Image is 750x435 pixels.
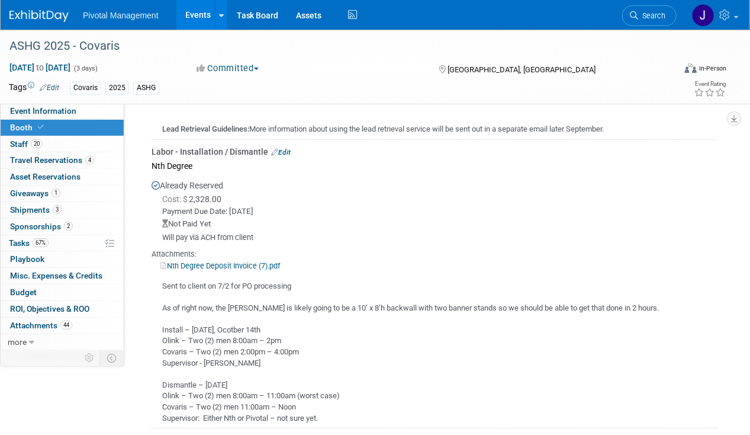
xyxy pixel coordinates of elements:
[1,136,124,152] a: Staff20
[10,106,76,116] span: Event Information
[162,219,717,230] div: Not Paid Yet
[31,139,43,148] span: 20
[1,120,124,136] a: Booth
[83,11,159,20] span: Pivotal Management
[1,202,124,218] a: Shipments3
[1,152,124,168] a: Travel Reservations4
[685,63,697,73] img: Format-Inperson.png
[85,156,94,165] span: 4
[10,254,44,264] span: Playbook
[133,82,159,94] div: ASHG
[448,65,596,74] span: [GEOGRAPHIC_DATA], [GEOGRAPHIC_DATA]
[160,261,280,270] a: Nth Degree Deposit Invoice (7).pdf
[1,268,124,284] a: Misc. Expenses & Credits
[105,82,129,94] div: 2025
[34,63,46,72] span: to
[38,124,44,130] i: Booth reservation complete
[1,169,124,185] a: Asset Reservations
[10,172,81,181] span: Asset Reservations
[152,271,717,424] div: Sent to client on 7/2 for PO processing As of right now, the [PERSON_NAME] is likely going to be ...
[10,304,89,314] span: ROI, Objectives & ROO
[622,5,677,26] a: Search
[699,64,726,73] div: In-Person
[162,124,249,133] b: Lead Retrieval Guidelines:
[10,321,72,330] span: Attachments
[79,350,100,366] td: Personalize Event Tab Strip
[64,222,73,231] span: 2
[40,84,59,92] a: Edit
[694,81,726,87] div: Event Rating
[10,155,94,165] span: Travel Reservations
[10,188,60,198] span: Giveaways
[10,271,102,280] span: Misc. Expenses & Credits
[162,194,189,204] span: Cost: $
[100,350,124,366] td: Toggle Event Tabs
[1,251,124,267] a: Playbook
[193,62,263,75] button: Committed
[10,205,62,215] span: Shipments
[271,148,291,156] a: Edit
[9,238,49,248] span: Tasks
[70,82,101,94] div: Covaris
[1,301,124,317] a: ROI, Objectives & ROO
[53,205,62,214] span: 3
[152,174,717,424] div: Already Reserved
[152,146,717,158] div: Labor - Installation / Dismantle
[1,334,124,350] a: more
[162,233,717,243] div: Will pay via ACH from client
[692,4,714,27] img: Jessica Gatton
[9,62,71,73] span: [DATE] [DATE]
[10,287,37,297] span: Budget
[1,318,124,334] a: Attachments44
[51,188,60,197] span: 1
[9,10,69,22] img: ExhibitDay
[10,123,46,132] span: Booth
[162,194,226,204] span: 2,328.00
[60,321,72,330] span: 44
[1,185,124,201] a: Giveaways1
[622,62,726,79] div: Event Format
[152,158,717,174] div: Nth Degree
[33,238,49,247] span: 67%
[1,235,124,251] a: Tasks67%
[1,103,124,119] a: Event Information
[162,206,717,217] div: Payment Due Date: [DATE]
[5,36,665,57] div: ASHG 2025 - Covaris
[1,219,124,235] a: Sponsorships2
[8,337,27,347] span: more
[9,81,59,95] td: Tags
[152,249,717,260] div: Attachments:
[10,222,73,231] span: Sponsorships
[638,11,665,20] span: Search
[1,284,124,300] a: Budget
[73,65,98,72] span: (3 days)
[10,139,43,149] span: Staff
